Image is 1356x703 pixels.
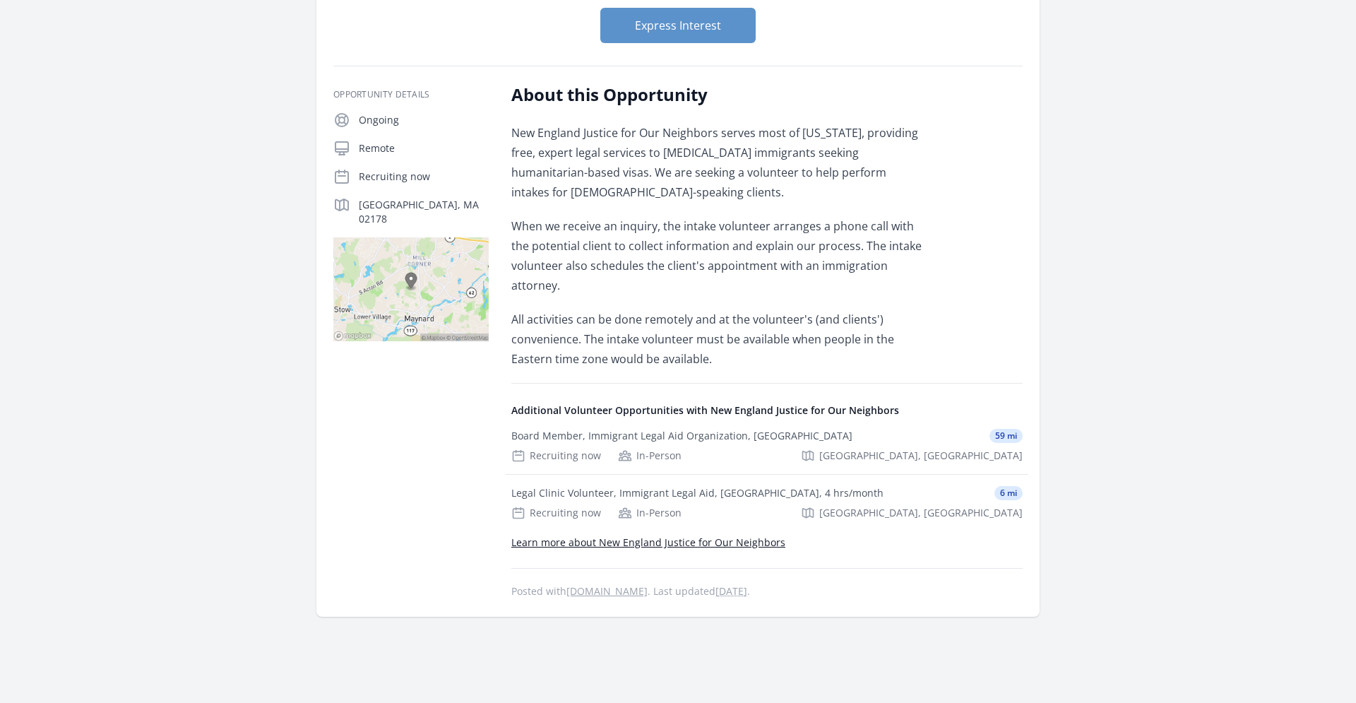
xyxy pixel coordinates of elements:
[618,506,682,520] div: In-Person
[511,506,601,520] div: Recruiting now
[359,141,489,155] p: Remote
[506,418,1028,474] a: Board Member, Immigrant Legal Aid Organization, [GEOGRAPHIC_DATA] 59 mi Recruiting now In-Person ...
[359,113,489,127] p: Ongoing
[511,536,785,549] a: Learn more about New England Justice for Our Neighbors
[333,89,489,100] h3: Opportunity Details
[511,403,1023,418] h4: Additional Volunteer Opportunities with New England Justice for Our Neighbors
[511,123,924,202] p: New England Justice for Our Neighbors serves most of [US_STATE], providing free, expert legal ser...
[506,475,1028,531] a: Legal Clinic Volunteer, Immigrant Legal Aid, [GEOGRAPHIC_DATA], 4 hrs/month 6 mi Recruiting now I...
[989,429,1023,443] span: 59 mi
[359,198,489,226] p: [GEOGRAPHIC_DATA], MA 02178
[333,237,489,341] img: Map
[511,486,884,500] div: Legal Clinic Volunteer, Immigrant Legal Aid, [GEOGRAPHIC_DATA], 4 hrs/month
[511,429,852,443] div: Board Member, Immigrant Legal Aid Organization, [GEOGRAPHIC_DATA]
[359,170,489,184] p: Recruiting now
[618,449,682,463] div: In-Person
[511,216,924,295] p: When we receive an inquiry, the intake volunteer arranges a phone call with the potential client ...
[511,83,924,106] h2: About this Opportunity
[819,449,1023,463] span: [GEOGRAPHIC_DATA], [GEOGRAPHIC_DATA]
[715,584,747,598] abbr: Wed, Jul 2, 2025 1:34 AM
[511,449,601,463] div: Recruiting now
[566,584,648,598] a: [DOMAIN_NAME]
[511,586,1023,597] p: Posted with . Last updated .
[819,506,1023,520] span: [GEOGRAPHIC_DATA], [GEOGRAPHIC_DATA]
[994,486,1023,500] span: 6 mi
[511,309,924,369] p: All activities can be done remotely and at the volunteer's (and clients') convenience. The intake...
[600,8,756,43] button: Express Interest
